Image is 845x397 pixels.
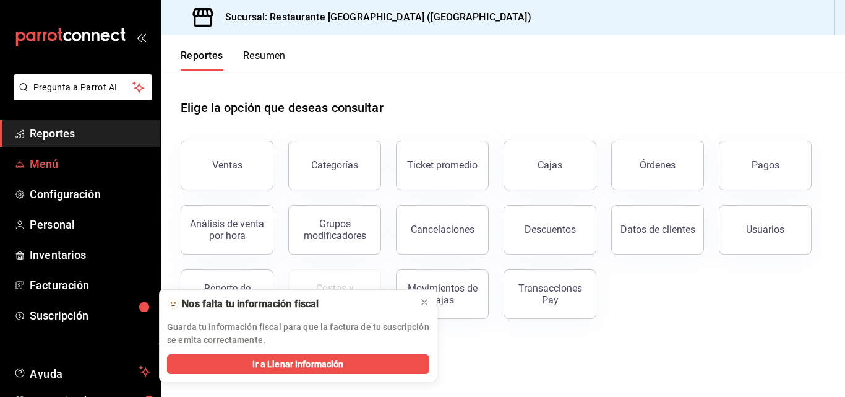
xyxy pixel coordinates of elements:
[504,205,596,255] button: Descuentos
[167,321,429,347] p: Guarda tu información fiscal para que la factura de tu suscripción se emita correctamente.
[311,159,358,171] div: Categorías
[30,307,150,324] span: Suscripción
[212,159,242,171] div: Ventas
[181,205,273,255] button: Análisis de venta por hora
[512,282,588,306] div: Transacciones Pay
[640,159,676,171] div: Órdenes
[30,155,150,172] span: Menú
[167,297,410,311] div: 🫥 Nos falta tu información fiscal
[33,81,133,94] span: Pregunta a Parrot AI
[30,277,150,294] span: Facturación
[620,224,695,235] div: Datos de clientes
[525,224,576,235] div: Descuentos
[752,159,779,171] div: Pagos
[719,141,812,190] button: Pagos
[189,282,265,306] div: Reporte de asistencia
[611,141,704,190] button: Órdenes
[30,186,150,203] span: Configuración
[538,159,562,171] div: Cajas
[296,282,373,306] div: Costos y márgenes
[396,205,489,255] button: Cancelaciones
[243,50,286,71] button: Resumen
[30,364,134,379] span: Ayuda
[181,269,273,319] button: Reporte de asistencia
[181,50,223,71] button: Reportes
[189,218,265,242] div: Análisis de venta por hora
[296,218,373,242] div: Grupos modificadores
[14,74,152,100] button: Pregunta a Parrot AI
[396,141,489,190] button: Ticket promedio
[252,358,343,371] span: Ir a Llenar Información
[136,32,146,42] button: open_drawer_menu
[167,354,429,374] button: Ir a Llenar Información
[181,141,273,190] button: Ventas
[181,98,384,117] h1: Elige la opción que deseas consultar
[407,159,478,171] div: Ticket promedio
[30,216,150,233] span: Personal
[9,90,152,103] a: Pregunta a Parrot AI
[288,205,381,255] button: Grupos modificadores
[504,141,596,190] button: Cajas
[30,125,150,142] span: Reportes
[746,224,784,235] div: Usuarios
[181,50,286,71] div: navigation tabs
[288,269,381,319] button: Contrata inventarios para ver este reporte
[404,282,481,306] div: Movimientos de cajas
[288,141,381,190] button: Categorías
[215,10,531,25] h3: Sucursal: Restaurante [GEOGRAPHIC_DATA] ([GEOGRAPHIC_DATA])
[719,205,812,255] button: Usuarios
[504,269,596,319] button: Transacciones Pay
[396,269,489,319] button: Movimientos de cajas
[411,224,474,235] div: Cancelaciones
[30,246,150,263] span: Inventarios
[611,205,704,255] button: Datos de clientes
